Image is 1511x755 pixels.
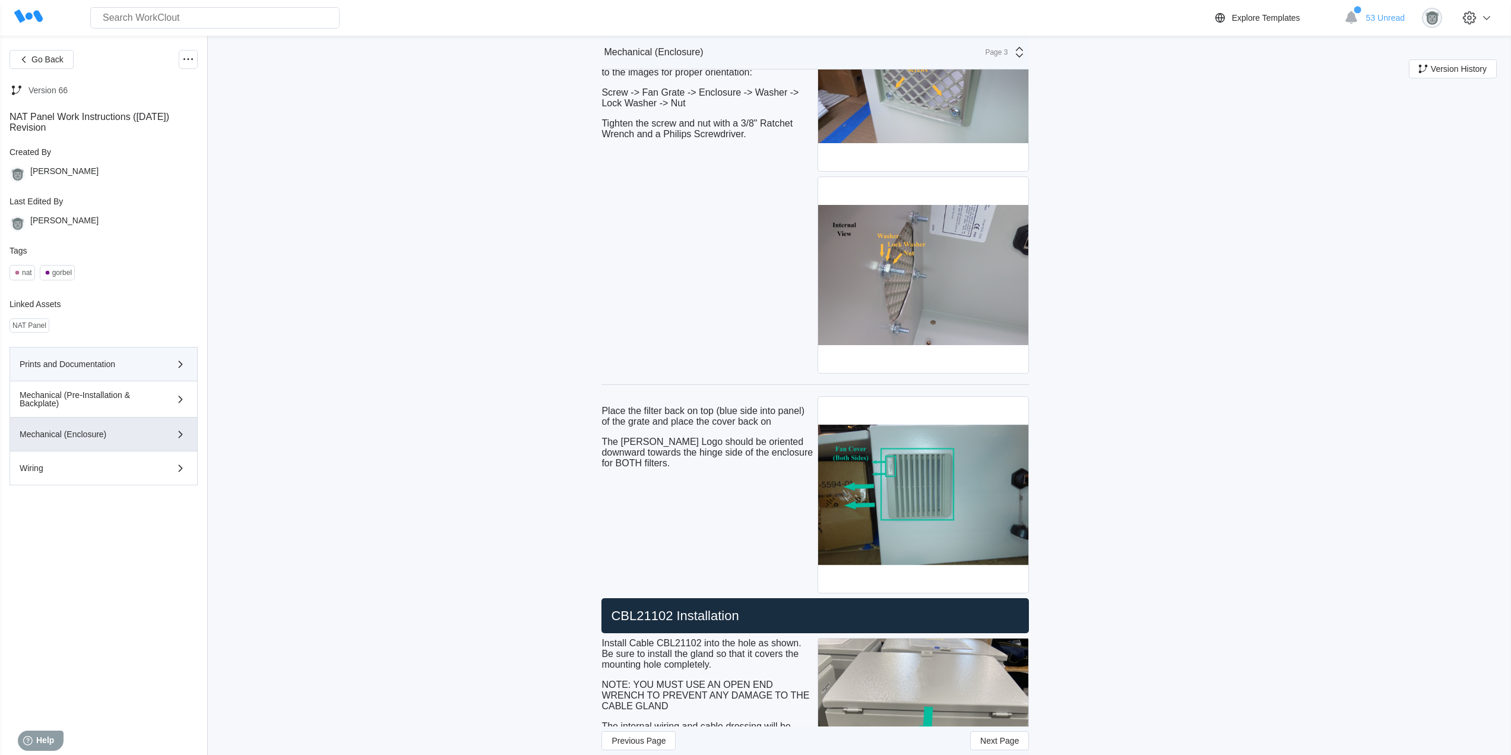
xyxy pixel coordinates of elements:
div: NAT Panel [12,321,46,330]
img: gorilla.png [9,166,26,182]
div: NAT Panel Work Instructions ([DATE]) Revision [9,112,198,133]
div: Mechanical (Enclosure) [604,47,703,58]
span: 53 Unread [1366,13,1405,23]
div: Linked Assets [9,299,198,309]
img: P1190028.jpg [818,397,1028,593]
div: gorbel [52,268,72,277]
div: Page 3 [978,48,1008,56]
span: Go Back [31,55,64,64]
p: Tighten the screw and nut with a 3/8" Ratchet Wrench and a Philips Screwdriver. [601,118,813,140]
span: Version History [1431,65,1487,73]
span: Previous Page [612,737,666,745]
img: P1190026.jpg [818,177,1028,373]
p: Place the filter back on top (blue side into panel) of the grate and place the cover back on [601,406,813,427]
div: Wiring [20,464,154,472]
button: Mechanical (Pre-Installation & Backplate) [9,381,198,418]
img: gorilla.png [1422,8,1442,28]
div: nat [22,268,32,277]
button: Version History [1409,59,1497,78]
button: Wiring [9,451,198,485]
p: The [PERSON_NAME] Logo should be oriented downward towards the hinge side of the enclosure for BO... [601,437,813,469]
button: Prints and Documentation [9,347,198,381]
div: Mechanical (Enclosure) [20,430,154,438]
h2: CBL21102 Installation [606,608,1024,624]
button: Mechanical (Enclosure) [9,418,198,451]
p: NOTE: YOU MUST USE AN OPEN END WRENCH TO PREVENT ANY DAMAGE TO THE CABLE GLAND [601,680,813,712]
div: Version 66 [28,86,68,95]
div: [PERSON_NAME] [30,166,99,182]
div: Install Cable CBL21102 into the hole as shown. Be sure to install the gland so that it covers the... [601,638,813,670]
div: Last Edited By [9,197,198,206]
div: Tags [9,246,198,255]
div: Created By [9,147,198,157]
div: Mechanical (Pre-Installation & Backplate) [20,391,154,407]
span: Next Page [980,737,1019,745]
input: Search WorkClout [90,7,340,29]
div: [PERSON_NAME] [30,216,99,232]
div: Prints and Documentation [20,360,154,368]
a: Explore Templates [1213,11,1338,25]
button: Next Page [970,731,1029,750]
p: Screw -> Fan Grate -> Enclosure -> Washer -> Lock Washer -> Nut [601,87,813,109]
img: gorilla.png [9,216,26,232]
button: Previous Page [601,731,676,750]
button: Go Back [9,50,74,69]
p: The internal wiring and cable dressing will be explained in future [601,721,813,743]
div: Explore Templates [1232,13,1300,23]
